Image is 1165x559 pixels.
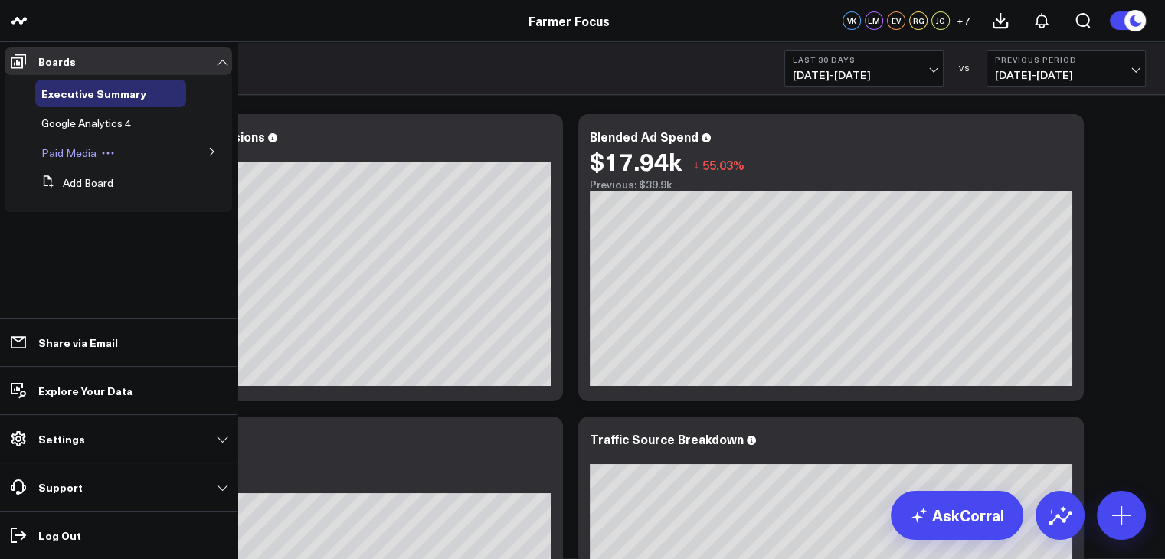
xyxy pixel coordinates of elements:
[41,116,131,130] span: Google Analytics 4
[529,12,610,29] a: Farmer Focus
[995,69,1137,81] span: [DATE] - [DATE]
[41,117,131,129] a: Google Analytics 4
[41,86,146,101] span: Executive Summary
[931,11,950,30] div: JG
[5,521,232,549] a: Log Out
[38,433,85,445] p: Settings
[865,11,883,30] div: LM
[590,430,744,447] div: Traffic Source Breakdown
[38,384,133,397] p: Explore Your Data
[38,336,118,348] p: Share via Email
[891,491,1023,540] a: AskCorral
[951,64,979,73] div: VS
[793,69,935,81] span: [DATE] - [DATE]
[784,50,944,87] button: Last 30 Days[DATE]-[DATE]
[909,11,928,30] div: RG
[69,481,551,493] div: Previous: 70.54k
[702,156,744,173] span: 55.03%
[957,15,970,26] span: + 7
[41,87,146,100] a: Executive Summary
[38,529,81,541] p: Log Out
[41,145,97,160] span: Paid Media
[38,481,83,493] p: Support
[843,11,861,30] div: VK
[887,11,905,30] div: EV
[793,55,935,64] b: Last 30 Days
[954,11,972,30] button: +7
[590,178,1072,191] div: Previous: $39.9k
[693,155,699,175] span: ↓
[590,147,682,175] div: $17.94k
[38,55,76,67] p: Boards
[995,55,1137,64] b: Previous Period
[590,128,699,145] div: Blended Ad Spend
[35,169,113,197] button: Add Board
[41,147,97,159] a: Paid Media
[987,50,1146,87] button: Previous Period[DATE]-[DATE]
